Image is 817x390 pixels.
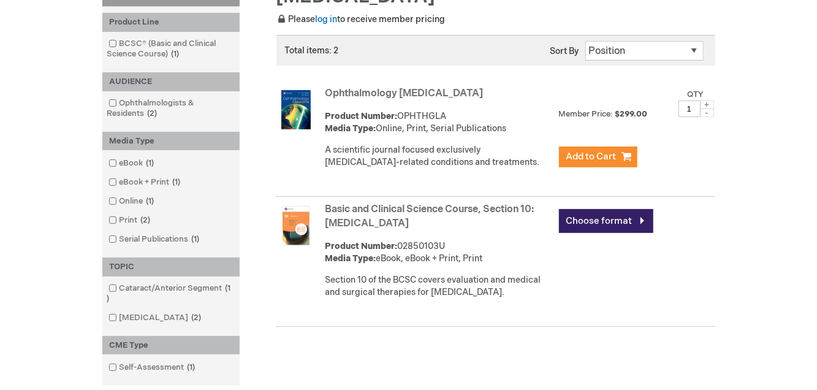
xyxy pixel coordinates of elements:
span: Please to receive member pricing [276,14,446,25]
a: eBook1 [105,158,159,169]
a: log in [316,14,338,25]
a: Choose format [559,209,653,233]
span: $299.00 [615,109,650,119]
a: Online1 [105,196,159,207]
img: Basic and Clinical Science Course, Section 10: Glaucoma [276,206,316,245]
a: [MEDICAL_DATA]2 [105,312,207,324]
span: 1 [143,158,158,168]
div: OPHTHGLA Online, Print, Serial Publications [325,110,553,135]
strong: Media Type: [325,123,376,134]
span: 1 [169,49,183,59]
div: CME Type [102,336,240,355]
strong: Product Number: [325,111,398,121]
a: Basic and Clinical Science Course, Section 10: [MEDICAL_DATA] [325,204,534,229]
a: Cataract/Anterior Segment1 [105,283,237,305]
div: TOPIC [102,258,240,277]
span: 1 [189,234,203,244]
a: BCSC® (Basic and Clinical Science Course)1 [105,38,237,60]
a: eBook + Print1 [105,177,186,188]
button: Add to Cart [559,147,637,167]
div: Section 10 of the BCSC covers evaluation and medical and surgical therapies for [MEDICAL_DATA]. [325,274,553,299]
div: 02850103U eBook, eBook + Print, Print [325,240,553,265]
a: Ophthalmologists & Residents2 [105,97,237,120]
span: 1 [107,283,231,304]
a: Ophthalmology [MEDICAL_DATA] [325,88,484,99]
a: Print2 [105,215,156,226]
span: 2 [138,215,154,225]
span: 2 [145,109,161,118]
a: Self-Assessment1 [105,362,200,373]
strong: Media Type: [325,253,376,264]
strong: Member Price: [559,109,614,119]
span: 2 [189,313,205,323]
div: A scientific journal focused exclusively [MEDICAL_DATA]-related conditions and treatments. [325,144,553,169]
span: 1 [143,196,158,206]
img: Ophthalmology Glaucoma [276,90,316,129]
label: Sort By [550,46,579,56]
div: AUDIENCE [102,72,240,91]
span: Add to Cart [566,151,617,162]
div: Media Type [102,132,240,151]
a: Serial Publications1 [105,234,205,245]
input: Qty [678,101,701,117]
strong: Product Number: [325,241,398,251]
span: Total items: 2 [285,45,339,56]
div: Product Line [102,13,240,32]
span: 1 [170,177,184,187]
span: 1 [184,362,199,372]
label: Qty [688,90,704,99]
